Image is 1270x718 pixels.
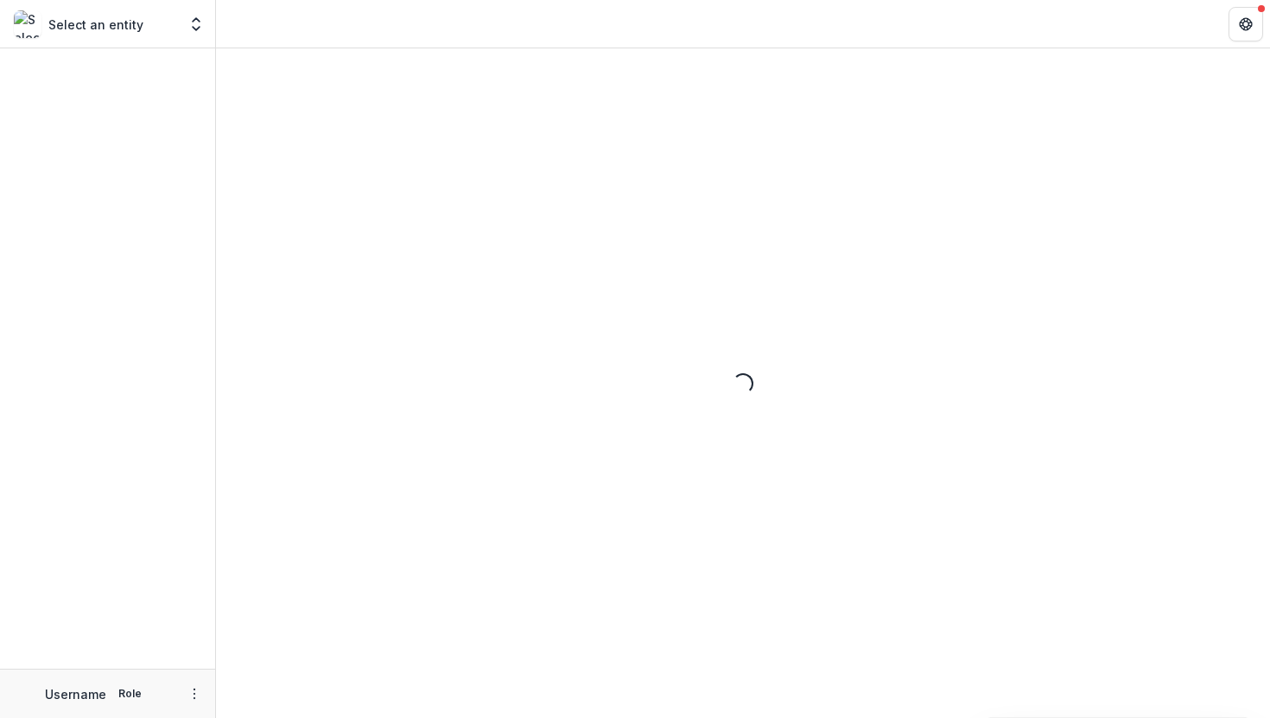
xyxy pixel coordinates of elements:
[184,683,205,704] button: More
[45,685,106,703] p: Username
[14,10,41,38] img: Select an entity
[48,16,143,34] p: Select an entity
[184,7,208,41] button: Open entity switcher
[1229,7,1263,41] button: Get Help
[113,686,147,702] p: Role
